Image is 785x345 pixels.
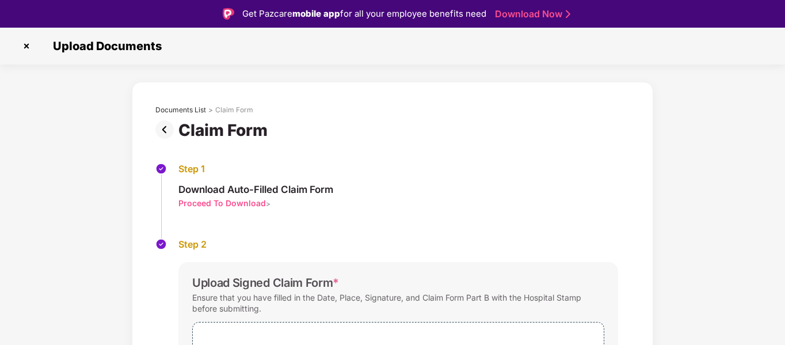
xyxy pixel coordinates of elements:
[155,238,167,250] img: svg+xml;base64,PHN2ZyBpZD0iU3RlcC1Eb25lLTMyeDMyIiB4bWxucz0iaHR0cDovL3d3dy53My5vcmcvMjAwMC9zdmciIH...
[192,276,339,290] div: Upload Signed Claim Form
[192,290,604,316] div: Ensure that you have filled in the Date, Place, Signature, and Claim Form Part B with the Hospita...
[155,120,178,139] img: svg+xml;base64,PHN2ZyBpZD0iUHJldi0zMngzMiIgeG1sbnM9Imh0dHA6Ly93d3cudzMub3JnLzIwMDAvc3ZnIiB3aWR0aD...
[178,163,333,175] div: Step 1
[223,8,234,20] img: Logo
[178,238,618,251] div: Step 2
[266,199,270,208] span: >
[155,105,206,115] div: Documents List
[41,39,167,53] span: Upload Documents
[242,7,486,21] div: Get Pazcare for all your employee benefits need
[292,8,340,19] strong: mobile app
[495,8,567,20] a: Download Now
[178,183,333,196] div: Download Auto-Filled Claim Form
[178,120,272,140] div: Claim Form
[215,105,253,115] div: Claim Form
[566,8,570,20] img: Stroke
[208,105,213,115] div: >
[155,163,167,175] img: svg+xml;base64,PHN2ZyBpZD0iU3RlcC1Eb25lLTMyeDMyIiB4bWxucz0iaHR0cDovL3d3dy53My5vcmcvMjAwMC9zdmciIH...
[17,37,36,55] img: svg+xml;base64,PHN2ZyBpZD0iQ3Jvc3MtMzJ4MzIiIHhtbG5zPSJodHRwOi8vd3d3LnczLm9yZy8yMDAwL3N2ZyIgd2lkdG...
[178,198,266,208] div: Proceed To Download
